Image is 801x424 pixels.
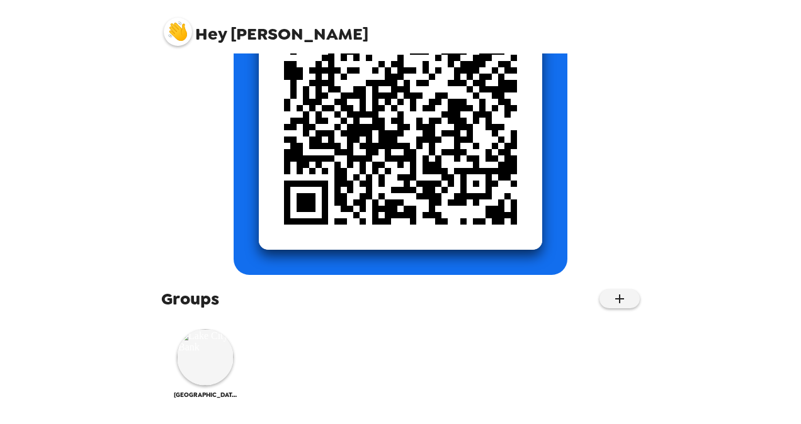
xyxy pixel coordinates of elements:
img: profile pic [164,18,192,46]
span: Groups [161,287,219,310]
span: [PERSON_NAME] [164,11,368,43]
img: Lake City Bank [177,329,234,386]
span: [GEOGRAPHIC_DATA] [174,391,237,399]
span: Hey [195,23,227,45]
